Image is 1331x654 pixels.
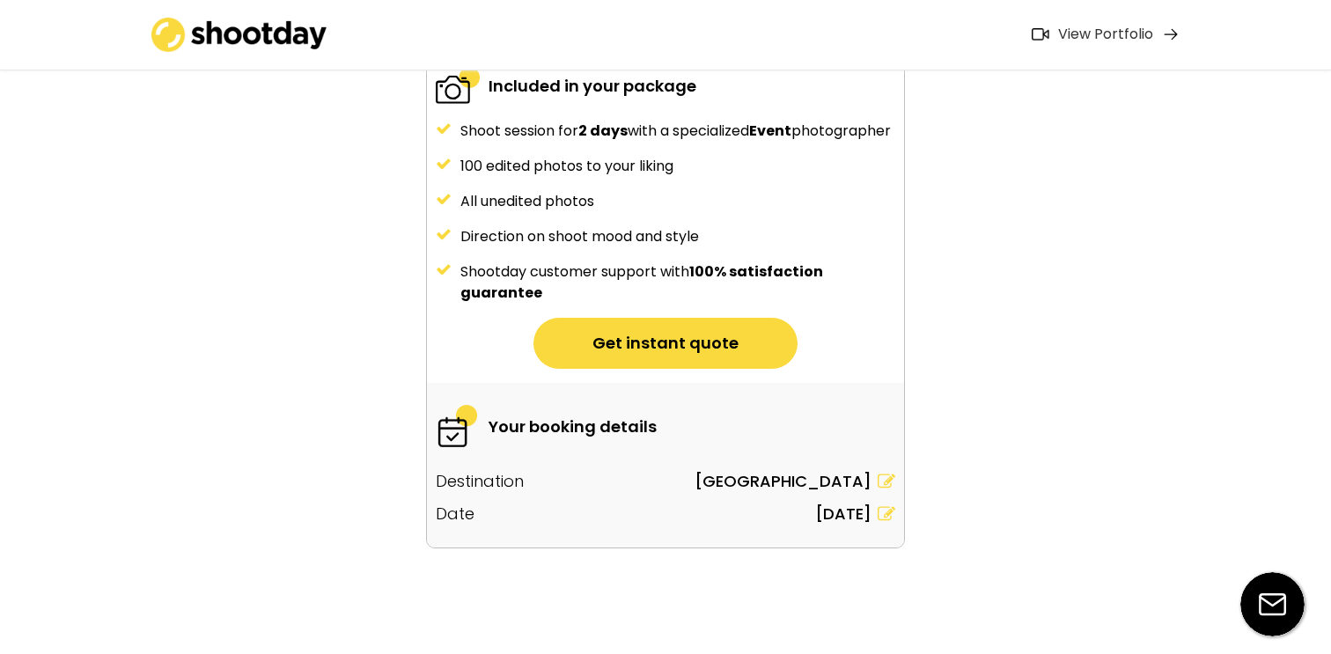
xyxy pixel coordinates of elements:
[1240,572,1305,636] img: email-icon%20%281%29.svg
[460,261,895,304] div: Shootday customer support with
[460,226,895,247] div: Direction on shoot mood and style
[1058,26,1153,44] div: View Portfolio
[695,469,871,493] div: [GEOGRAPHIC_DATA]
[460,156,895,177] div: 100 edited photos to your liking
[489,74,696,98] div: Included in your package
[151,18,327,52] img: shootday_logo.png
[489,415,657,438] div: Your booking details
[436,502,474,525] div: Date
[578,121,628,141] strong: 2 days
[436,405,480,447] img: 6-fast.svg
[436,64,480,107] img: 2-specialized.svg
[749,121,791,141] strong: Event
[460,261,826,303] strong: 100% satisfaction guarantee
[533,318,798,369] button: Get instant quote
[1032,28,1049,40] img: Icon%20feather-video%402x.png
[460,121,895,142] div: Shoot session for with a specialized photographer
[815,502,871,525] div: [DATE]
[460,191,895,212] div: All unedited photos
[436,469,524,493] div: Destination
